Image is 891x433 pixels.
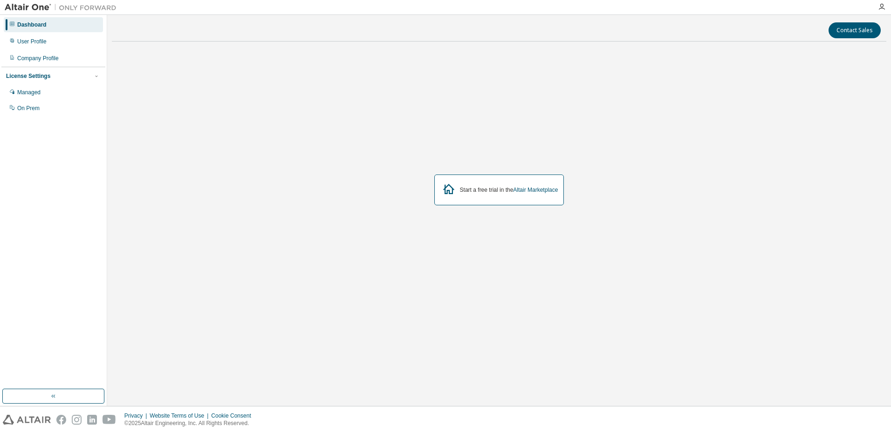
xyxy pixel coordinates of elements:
div: Dashboard [17,21,47,28]
div: License Settings [6,72,50,80]
div: Website Terms of Use [150,412,211,419]
div: On Prem [17,105,40,112]
img: linkedin.svg [87,415,97,425]
div: Managed [17,89,41,96]
img: Altair One [5,3,121,12]
a: Altair Marketplace [513,187,558,193]
div: User Profile [17,38,47,45]
img: youtube.svg [103,415,116,425]
div: Company Profile [17,55,59,62]
div: Privacy [124,412,150,419]
img: instagram.svg [72,415,82,425]
img: altair_logo.svg [3,415,51,425]
img: facebook.svg [56,415,66,425]
button: Contact Sales [829,22,881,38]
p: © 2025 Altair Engineering, Inc. All Rights Reserved. [124,419,257,427]
div: Start a free trial in the [460,186,558,194]
div: Cookie Consent [211,412,256,419]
